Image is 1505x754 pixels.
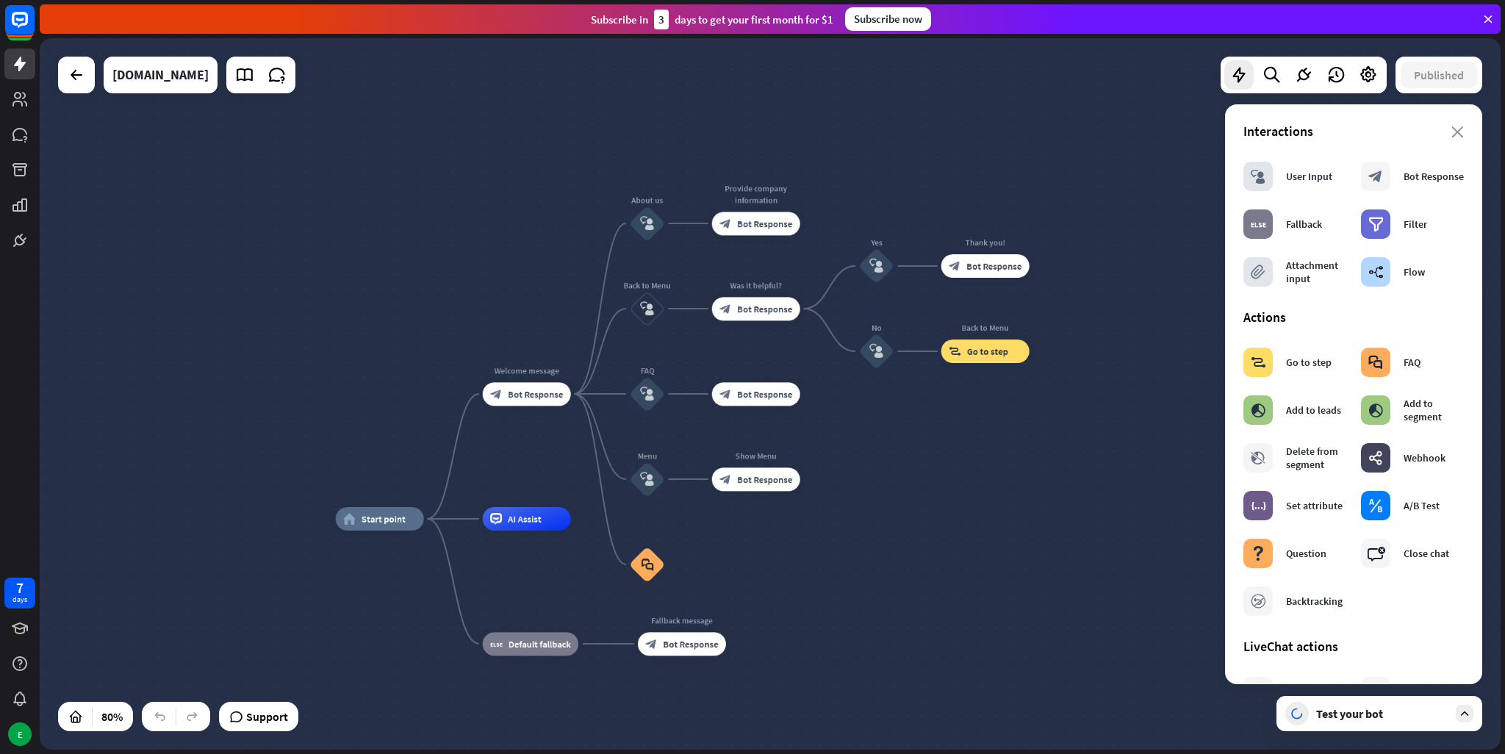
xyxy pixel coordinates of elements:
[246,705,288,728] span: Support
[1251,450,1265,465] i: block_delete_from_segment
[1316,706,1448,721] div: Test your bot
[719,388,731,400] i: block_bot_response
[1404,170,1464,183] div: Bot Response
[1251,169,1265,184] i: block_user_input
[16,581,24,595] div: 7
[933,237,1038,248] div: Thank you!
[719,218,731,229] i: block_bot_response
[343,513,356,525] i: home_2
[949,260,960,272] i: block_bot_response
[612,365,683,376] div: FAQ
[1286,259,1346,285] div: Attachment input
[869,259,883,273] i: block_user_input
[1243,309,1464,326] div: Actions
[645,638,657,650] i: block_bot_response
[1404,218,1427,231] div: Filter
[1251,403,1265,417] i: block_add_to_segment
[949,345,961,357] i: block_goto
[640,216,654,230] i: block_user_input
[967,345,1008,357] span: Go to step
[737,388,792,400] span: Bot Response
[1368,217,1384,231] i: filter
[1286,170,1332,183] div: User Input
[612,450,683,462] div: Menu
[1404,451,1445,464] div: Webhook
[1286,445,1346,471] div: Delete from segment
[112,57,209,93] div: hkbu.edu.hk
[640,301,654,315] i: block_user_input
[719,303,731,315] i: block_bot_response
[869,344,883,358] i: block_user_input
[1286,595,1343,608] div: Backtracking
[640,387,654,401] i: block_user_input
[1368,403,1383,417] i: block_add_to_segment
[841,237,912,248] div: Yes
[933,322,1038,334] div: Back to Menu
[737,303,792,315] span: Bot Response
[12,6,56,50] button: Open LiveChat chat widget
[1251,265,1265,279] i: block_attachment
[841,322,912,334] div: No
[1368,355,1383,370] i: block_faq
[12,595,27,605] div: days
[719,473,731,485] i: block_bot_response
[703,450,809,462] div: Show Menu
[1404,499,1440,512] div: A/B Test
[1251,546,1265,561] i: block_question
[612,194,683,206] div: About us
[490,388,502,400] i: block_bot_response
[508,513,542,525] span: AI Assist
[4,578,35,608] a: 7 days
[1286,218,1322,231] div: Fallback
[1251,594,1266,608] i: block_backtracking
[8,722,32,746] div: E
[1404,356,1420,369] div: FAQ
[1286,403,1341,417] div: Add to leads
[629,614,735,626] div: Fallback message
[1286,547,1326,560] div: Question
[508,388,563,400] span: Bot Response
[640,472,654,486] i: block_user_input
[1368,265,1384,279] i: builder_tree
[490,638,503,650] i: block_fallback
[97,705,127,728] div: 80%
[591,10,833,29] div: Subscribe in days to get your first month for $1
[1368,498,1383,513] i: block_ab_testing
[1286,356,1332,369] div: Go to step
[1243,638,1464,655] div: LiveChat actions
[1367,546,1385,561] i: block_close_chat
[1451,126,1464,138] i: close
[663,638,718,650] span: Bot Response
[845,7,931,31] div: Subscribe now
[474,365,580,376] div: Welcome message
[1404,265,1425,279] div: Flow
[362,513,406,525] span: Start point
[703,182,809,206] div: Provide company information
[1368,169,1383,184] i: block_bot_response
[641,558,653,571] i: block_faq
[1404,547,1449,560] div: Close chat
[737,473,792,485] span: Bot Response
[1251,217,1266,231] i: block_fallback
[612,279,683,291] div: Back to Menu
[654,10,669,29] div: 3
[737,218,792,229] span: Bot Response
[1404,397,1464,423] div: Add to segment
[1251,498,1266,513] i: block_set_attribute
[703,279,809,291] div: Was it helpful?
[1368,450,1383,465] i: webhooks
[1243,123,1464,140] div: Interactions
[1286,499,1343,512] div: Set attribute
[1401,62,1477,88] button: Published
[966,260,1021,272] span: Bot Response
[509,638,571,650] span: Default fallback
[1251,355,1266,370] i: block_goto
